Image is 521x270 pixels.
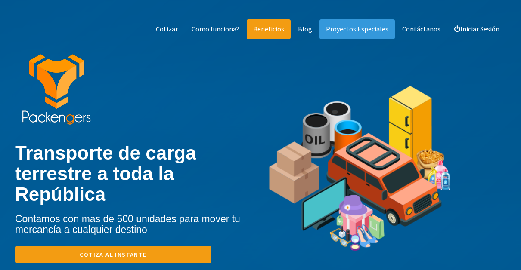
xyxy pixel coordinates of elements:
a: Blog [292,19,319,39]
h4: Contamos con mas de 500 unidades para mover tu mercancía a cualquier destino [15,214,260,236]
a: Cotiza al instante [15,246,211,263]
a: Como funciona? [185,19,246,39]
iframe: Drift Widget Chat Controller [478,227,511,260]
iframe: Drift Widget Chat Window [344,138,516,232]
a: Contáctanos [396,19,447,39]
a: Iniciar Sesión [448,19,506,39]
a: Cotizar [149,19,184,39]
a: Proyectos Especiales [319,19,395,39]
b: Transporte de carga terrestre a toda la República [15,142,196,205]
a: Beneficios [247,19,291,39]
img: packengers [22,54,91,126]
